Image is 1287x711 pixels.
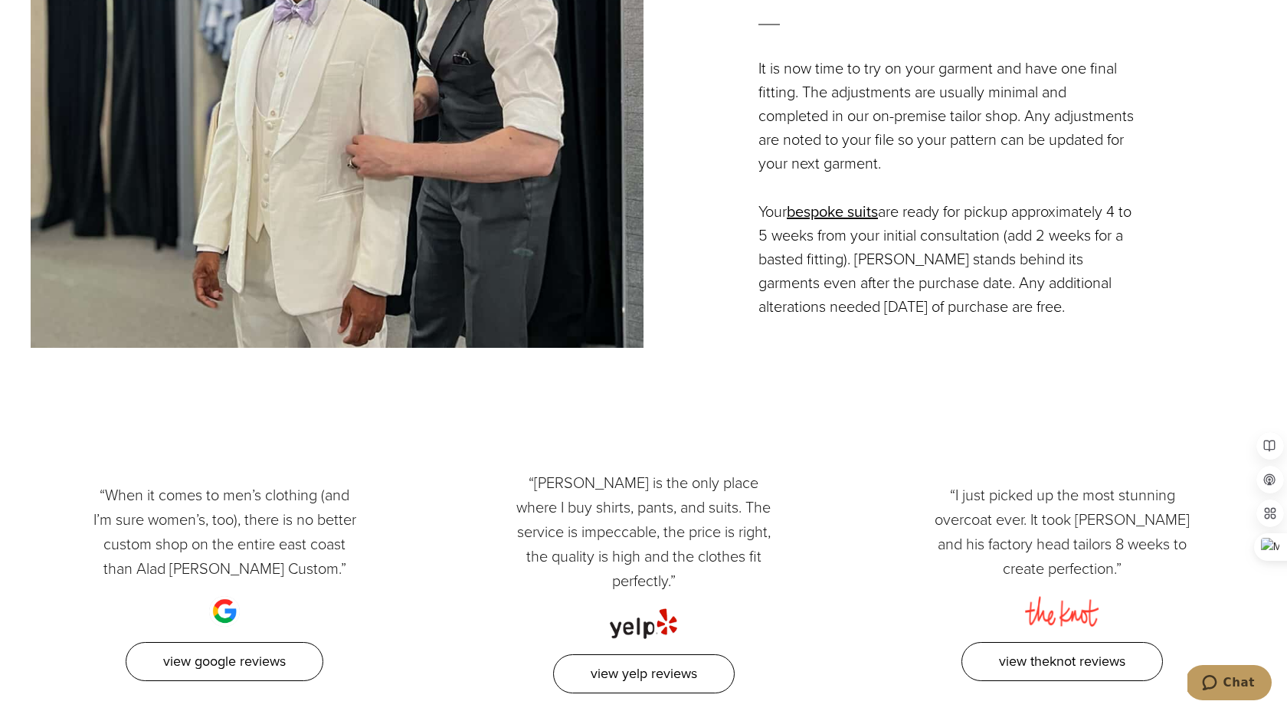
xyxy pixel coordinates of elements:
a: View Yelp Reviews [553,654,735,693]
a: bespoke suits [787,200,878,223]
p: It is now time to try on your garment and have one final fitting. The adjustments are usually min... [758,57,1138,175]
p: Your are ready for pickup approximately 4 to 5 weeks from your initial consultation (add 2 weeks ... [758,200,1138,319]
a: View TheKnot Reviews [961,642,1163,681]
p: “I just picked up the most stunning overcoat ever. It took [PERSON_NAME] and his factory head tai... [928,483,1197,581]
img: the knot [1025,581,1099,627]
p: “[PERSON_NAME] is the only place where I buy shirts, pants, and suits. The service is impeccable,... [509,470,778,593]
p: “When it comes to men’s clothing (and I’m sure women’s, too), there is no better custom shop on t... [90,483,359,581]
a: View Google Reviews [126,642,323,681]
img: google [209,581,240,627]
iframe: Opens a widget where you can chat to one of our agents [1187,665,1272,703]
img: yelp [610,593,677,639]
